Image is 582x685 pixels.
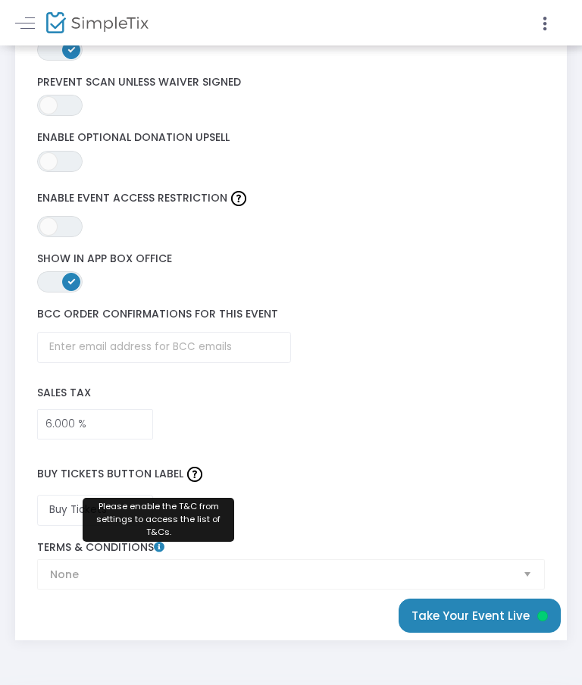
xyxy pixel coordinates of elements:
label: Show in App Box Office [37,252,546,266]
input: Sales Tax [38,410,152,439]
span: ON [67,45,75,52]
img: question-mark [231,191,246,206]
label: Enable Optional Donation Upsell [37,131,546,145]
label: Terms & Conditions [37,541,546,555]
label: Sales Tax [30,378,552,409]
span: ON [67,277,75,285]
img: question-mark [187,467,202,482]
label: Prevent Scan Unless Waiver Signed [37,76,546,89]
input: Enter email address for BCC emails [37,332,291,363]
label: Buy Tickets Button Label [30,455,552,495]
label: BCC order confirmations for this event [37,308,546,321]
button: Take Your Event Live [399,599,561,633]
label: Enable Event Access Restriction [37,187,546,210]
div: Please enable the T&C from settings to access the list of T&Cs. [83,498,234,542]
